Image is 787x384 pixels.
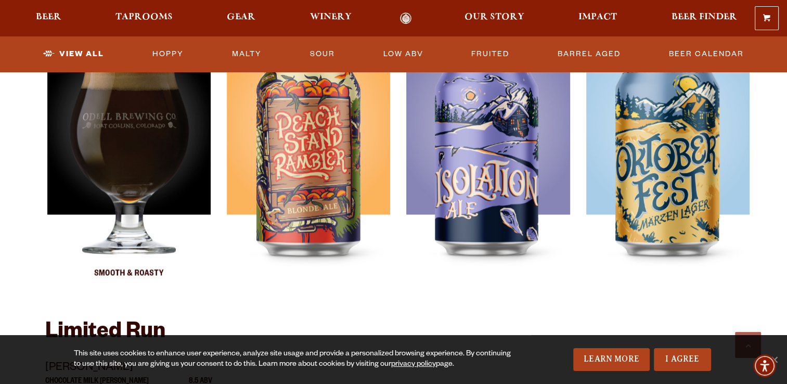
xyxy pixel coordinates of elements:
[467,42,513,66] a: Fruited
[578,13,617,21] span: Impact
[227,13,255,21] span: Gear
[74,349,515,370] div: This site uses cookies to enhance user experience, analyze site usage and provide a personalized ...
[664,12,743,24] a: Beer Finder
[29,12,68,24] a: Beer
[220,12,262,24] a: Gear
[406,35,570,296] img: Isolation Ale
[228,42,266,66] a: Malty
[572,12,624,24] a: Impact
[391,361,436,369] a: privacy policy
[47,35,210,296] img: Old Doods
[306,42,339,66] a: Sour
[386,12,425,24] a: Odell Home
[665,42,748,66] a: Beer Calendar
[148,42,188,66] a: Hoppy
[115,13,173,21] span: Taprooms
[654,348,711,371] a: I Agree
[753,354,776,377] div: Accessibility Menu
[458,12,531,24] a: Our Story
[465,13,524,21] span: Our Story
[109,12,179,24] a: Taprooms
[310,13,352,21] span: Winery
[303,12,358,24] a: Winery
[227,35,390,296] img: Peach Stand Rambler
[671,13,737,21] span: Beer Finder
[379,42,427,66] a: Low ABV
[45,321,742,345] h2: Limited Run
[586,35,750,296] img: Oktoberfest
[735,332,761,358] a: Scroll to top
[573,348,650,371] a: Learn More
[36,13,61,21] span: Beer
[553,42,625,66] a: Barrel Aged
[39,42,108,66] a: View All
